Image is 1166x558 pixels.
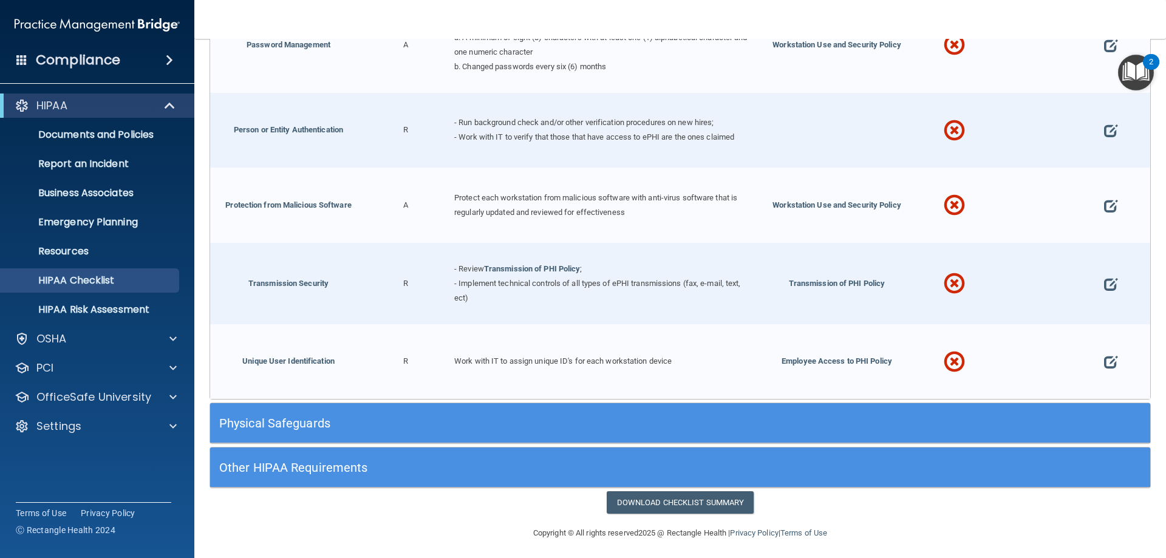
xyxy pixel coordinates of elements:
[367,168,445,243] div: A
[454,264,484,273] span: - Review
[454,132,734,141] span: - Work with IT to verify that those that have access to ePHI are the ones claimed
[8,187,174,199] p: Business Associates
[454,33,748,56] span: a. A minimum of eight (8) characters with at least one (1) alphabetical character and one numeric...
[15,361,177,375] a: PCI
[242,356,335,366] a: Unique User Identification
[8,304,174,316] p: HIPAA Risk Assessment
[367,243,445,324] div: R
[1149,62,1153,78] div: 2
[772,40,901,49] span: Workstation Use and Security Policy
[454,279,741,302] span: - Implement technical controls of all types of ePHI transmissions (fax, e-mail, text, ect)
[15,390,177,404] a: OfficeSafe University
[36,361,53,375] p: PCI
[247,40,330,49] a: Password Management
[225,200,351,209] a: Protection from Malicious Software
[234,125,343,134] a: Person or Entity Authentication
[16,524,115,536] span: Ⓒ Rectangle Health 2024
[36,332,67,346] p: OSHA
[8,129,174,141] p: Documents and Policies
[8,274,174,287] p: HIPAA Checklist
[15,13,180,37] img: PMB logo
[789,279,885,288] span: Transmission of PHI Policy
[16,507,66,519] a: Terms of Use
[1118,55,1154,90] button: Open Resource Center, 2 new notifications
[782,356,892,366] span: Employee Access to PHI Policy
[36,52,120,69] h4: Compliance
[956,472,1151,520] iframe: Drift Widget Chat Controller
[219,417,906,430] h5: Physical Safeguards
[459,514,902,553] div: Copyright © All rights reserved 2025 @ Rectangle Health | |
[8,158,174,170] p: Report an Incident
[36,390,151,404] p: OfficeSafe University
[580,264,582,273] span: ;
[772,200,901,209] span: Workstation Use and Security Policy
[219,461,906,474] h5: Other HIPAA Requirements
[730,528,778,537] a: Privacy Policy
[454,118,714,127] span: - Run background check and/or other verification procedures on new hires;
[454,62,606,71] span: b. Changed passwords every six (6) months
[81,507,135,519] a: Privacy Policy
[780,528,827,537] a: Terms of Use
[15,98,176,113] a: HIPAA
[15,332,177,346] a: OSHA
[367,93,445,168] div: R
[248,279,329,288] a: Transmission Security
[15,419,177,434] a: Settings
[367,324,445,400] div: R
[454,356,672,366] span: Work with IT to assign unique ID's for each workstation device
[484,264,581,273] a: Transmission of PHI Policy
[8,245,174,257] p: Resources
[454,193,737,217] span: Protect each workstation from malicious software with anti-virus software that is regularly updat...
[36,98,67,113] p: HIPAA
[8,216,174,228] p: Emergency Planning
[36,419,81,434] p: Settings
[607,491,754,514] a: Download Checklist Summary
